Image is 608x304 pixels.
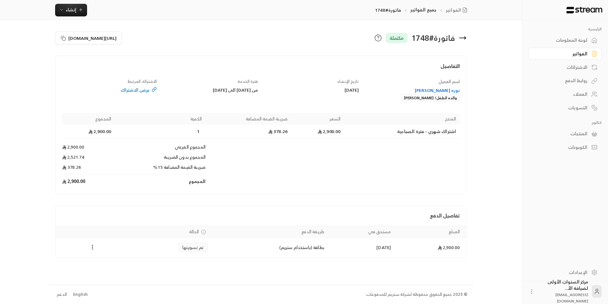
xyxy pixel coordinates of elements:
[127,78,157,85] span: الاشتراك المرتبط
[536,91,587,97] div: العملاء
[55,32,122,44] button: [URL][DOMAIN_NAME]
[291,125,344,139] td: 2,900.00
[536,51,587,57] div: الفواتير
[55,289,69,300] a: الدعم
[56,226,466,257] table: Payments
[337,78,359,85] span: تاريخ الإنشاء
[389,34,404,42] span: مكتملة
[529,48,602,60] a: الفواتير
[68,35,117,41] span: [URL][DOMAIN_NAME]
[529,120,602,125] p: كتالوج
[195,128,202,135] span: 1
[163,87,258,93] div: من [DATE] الى [DATE]
[529,101,602,114] a: التسويات
[62,174,115,188] td: 2,900.00
[206,113,291,125] th: ضريبة القيمة المضافة
[365,87,460,94] div: نوره [PERSON_NAME]
[536,64,587,70] div: الاشتراكات
[182,244,204,251] span: تم تسويتها
[206,125,291,139] td: 378.26
[66,6,76,14] span: إنشاء
[55,4,87,16] button: إنشاء
[73,291,88,298] div: English
[62,164,115,174] td: 378.26
[62,113,115,125] th: المجموع
[115,139,206,154] td: المجموع الفرعي
[328,226,395,238] th: مستحق في
[529,34,602,46] a: لوحة المعلومات
[62,87,157,93] a: عرض الاشتراك
[536,37,587,43] div: لوحة المعلومات
[291,113,344,125] th: السعر
[536,77,587,84] div: روابط الدفع
[529,141,602,154] a: الكوبونات
[365,87,460,101] a: نوره [PERSON_NAME]والده الطفل/ [PERSON_NAME]
[237,78,258,85] span: فترة الخدمة
[536,144,587,150] div: الكوبونات
[529,75,602,87] a: روابط الدفع
[62,113,460,188] table: Products
[344,113,460,125] th: المنتج
[529,128,602,140] a: المنتجات
[375,7,470,13] nav: breadcrumb
[62,154,115,164] td: 2,521.74
[62,125,115,139] td: 2,900.00
[529,61,602,73] a: الاشتراكات
[62,62,460,76] h4: التفاصيل
[536,131,587,137] div: المنتجات
[115,113,206,125] th: الكمية
[264,87,359,93] div: [DATE]
[212,238,328,257] td: بطاقة (باستخدام ستريم)
[411,33,455,43] div: فاتورة # 1748
[189,228,199,235] span: الحالة
[539,279,588,304] div: مركز السنوات الأولى لضيافة الأ...
[395,238,466,257] td: 2,900.00
[328,238,395,257] td: [DATE]
[536,105,587,111] div: التسويات
[410,6,436,14] a: جميع الفواتير
[212,226,328,238] th: طريقة الدفع
[115,174,206,188] td: المجموع
[62,212,460,219] h4: تفاصيل الدفع
[115,164,206,174] td: ضريبة القيمة المضافة 15%
[439,77,460,85] span: اسم العميل
[115,154,206,164] td: المجموع بدون الضريبة
[395,226,466,238] th: المبلغ
[529,266,602,278] a: الإعدادات
[62,139,115,154] td: 2,900.00
[536,269,587,276] div: الإعدادات
[529,88,602,100] a: العملاء
[344,125,460,139] td: اشتراك شهري - فترة الصباحية
[446,7,470,13] a: الفواتير
[401,94,460,102] div: والده الطفل/ [PERSON_NAME]
[529,27,602,32] p: الرئيسية
[566,7,603,14] img: Logo
[366,291,467,298] div: © 2025 جميع الحقوق محفوظة لشركة ستريم للمدفوعات.
[375,7,401,13] p: فاتورة#1748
